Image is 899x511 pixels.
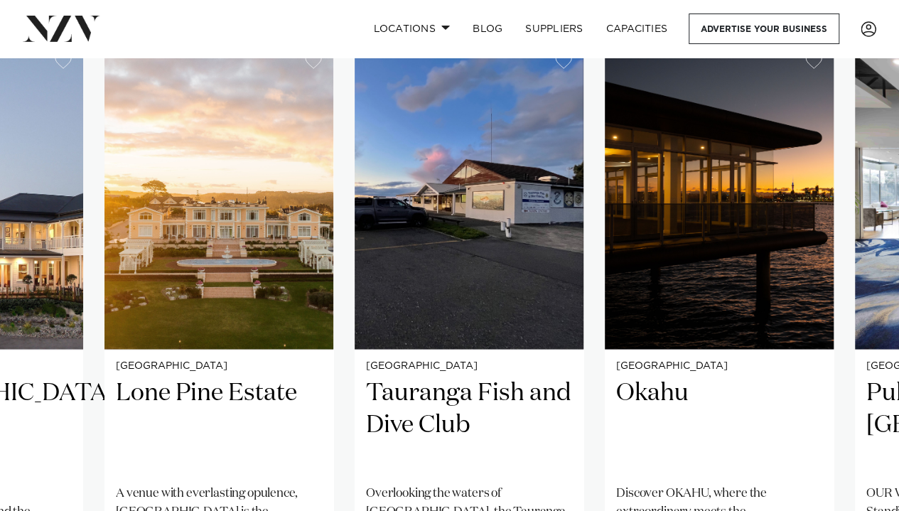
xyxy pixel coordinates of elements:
[595,14,679,44] a: Capacities
[366,377,572,473] h2: Tauranga Fish and Dive Club
[366,361,572,372] small: [GEOGRAPHIC_DATA]
[23,16,100,41] img: nzv-logo.png
[616,377,822,473] h2: Okahu
[362,14,461,44] a: Locations
[616,361,822,372] small: [GEOGRAPHIC_DATA]
[514,14,594,44] a: SUPPLIERS
[461,14,514,44] a: BLOG
[116,361,322,372] small: [GEOGRAPHIC_DATA]
[116,377,322,473] h2: Lone Pine Estate
[689,14,839,44] a: Advertise your business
